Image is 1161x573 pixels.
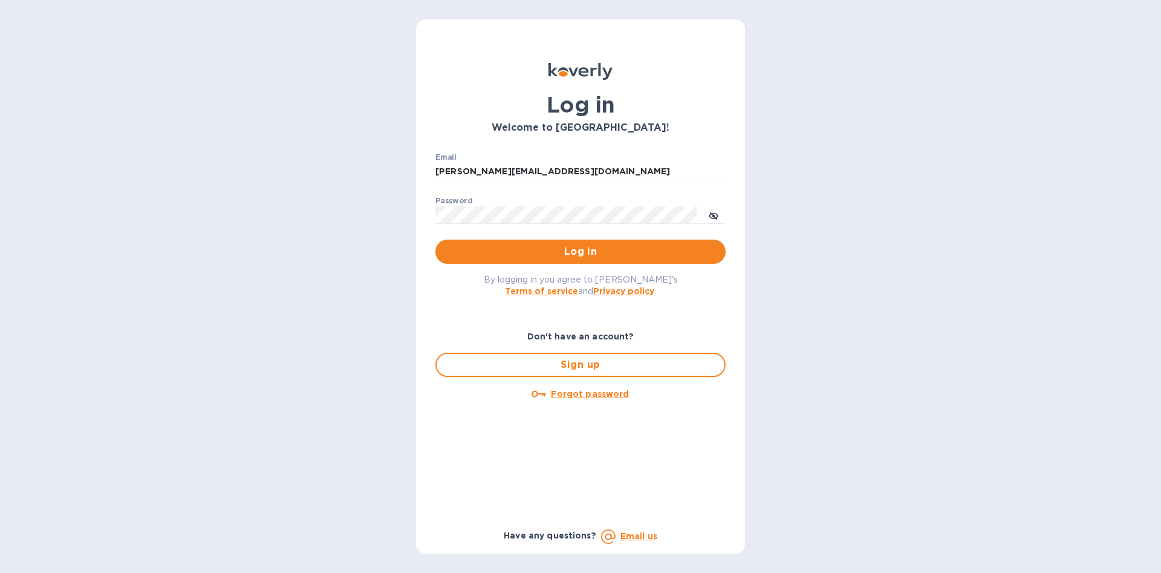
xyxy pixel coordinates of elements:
[701,203,726,227] button: toggle password visibility
[484,275,678,296] span: By logging in you agree to [PERSON_NAME]'s and .
[620,531,657,541] a: Email us
[446,358,715,372] span: Sign up
[435,353,726,377] button: Sign up
[435,154,457,161] label: Email
[445,244,716,259] span: Log in
[548,63,613,80] img: Koverly
[505,286,578,296] a: Terms of service
[527,332,634,341] b: Don't have an account?
[435,122,726,134] h3: Welcome to [GEOGRAPHIC_DATA]!
[435,197,472,205] label: Password
[504,531,596,540] b: Have any questions?
[435,92,726,117] h1: Log in
[551,389,629,399] u: Forgot password
[435,240,726,264] button: Log in
[435,163,726,181] input: Enter email address
[593,286,654,296] a: Privacy policy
